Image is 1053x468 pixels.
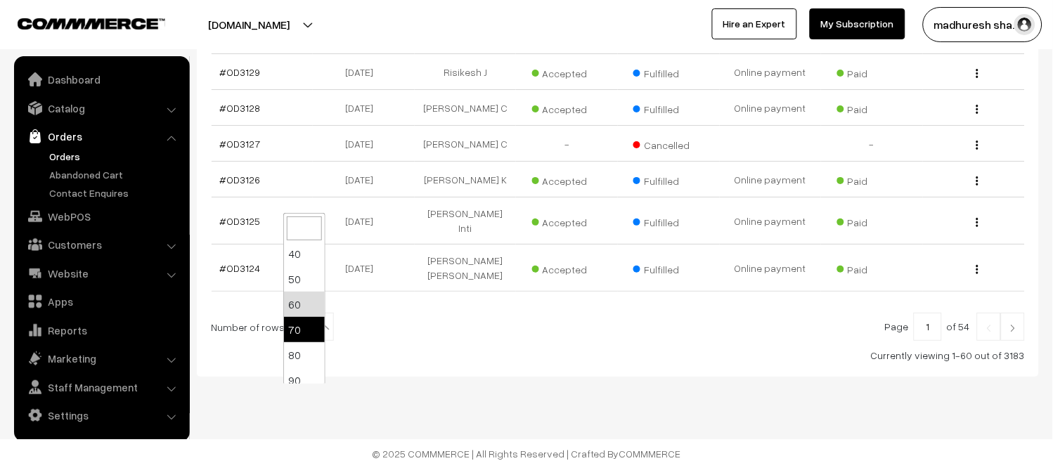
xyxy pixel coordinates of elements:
div: Currently viewing 1-60 out of 3183 [211,348,1025,363]
a: COMMMERCE [18,14,141,31]
span: Fulfilled [633,63,704,81]
td: - [516,126,618,162]
li: 80 [284,342,325,368]
td: [PERSON_NAME] K [415,162,517,197]
img: Menu [976,69,978,78]
td: Online payment [720,162,822,197]
a: #OD3126 [220,174,261,186]
td: - [821,126,923,162]
td: [DATE] [313,197,415,245]
a: #OD3128 [220,102,261,114]
a: WebPOS [18,204,185,229]
td: Online payment [720,54,822,90]
a: #OD3125 [220,215,261,227]
span: Fulfilled [633,98,704,117]
img: Menu [976,176,978,186]
td: [DATE] [313,162,415,197]
td: [PERSON_NAME] C [415,90,517,126]
li: 90 [284,368,325,393]
img: COMMMERCE [18,18,165,29]
span: Accepted [532,259,602,277]
td: [DATE] [313,245,415,292]
img: Left [983,324,995,332]
td: [DATE] [313,90,415,126]
td: [DATE] [313,126,415,162]
span: of 54 [947,320,970,332]
span: Accepted [532,63,602,81]
li: 70 [284,317,325,342]
a: #OD3129 [220,66,261,78]
a: COMMMERCE [619,448,681,460]
td: [PERSON_NAME] Inti [415,197,517,245]
img: user [1014,14,1035,35]
span: Paid [837,170,907,188]
span: Fulfilled [633,170,704,188]
span: Paid [837,212,907,230]
td: Online payment [720,197,822,245]
a: Marketing [18,346,185,371]
span: Accepted [532,170,602,188]
button: [DOMAIN_NAME] [159,7,339,42]
img: Right [1007,324,1019,332]
img: Menu [976,218,978,227]
td: [DATE] [313,54,415,90]
a: Orders [18,124,185,149]
a: Abandoned Cart [46,167,185,182]
a: Catalog [18,96,185,121]
a: Customers [18,232,185,257]
span: Paid [837,259,907,277]
a: Reports [18,318,185,343]
a: Hire an Expert [712,8,797,39]
td: Risikesh J [415,54,517,90]
a: Orders [46,149,185,164]
a: Staff Management [18,375,185,400]
a: My Subscription [810,8,905,39]
li: 40 [284,241,325,266]
img: Menu [976,265,978,274]
span: Page [885,320,909,332]
td: [PERSON_NAME] [PERSON_NAME] [415,245,517,292]
li: 50 [284,266,325,292]
span: Cancelled [633,134,704,152]
button: madhuresh sha… [923,7,1042,42]
span: Number of rows [211,320,285,334]
span: Accepted [532,212,602,230]
li: 60 [284,292,325,317]
a: #OD3124 [220,262,261,274]
a: #OD3127 [220,138,261,150]
img: Menu [976,141,978,150]
td: Online payment [720,90,822,126]
span: Accepted [532,98,602,117]
td: [PERSON_NAME] C [415,126,517,162]
a: Contact Enquires [46,186,185,200]
a: Settings [18,403,185,428]
a: Apps [18,289,185,314]
td: Online payment [720,245,822,292]
a: Dashboard [18,67,185,92]
span: Paid [837,63,907,81]
a: Website [18,261,185,286]
span: Paid [837,98,907,117]
span: Fulfilled [633,212,704,230]
img: Menu [976,105,978,114]
span: Fulfilled [633,259,704,277]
